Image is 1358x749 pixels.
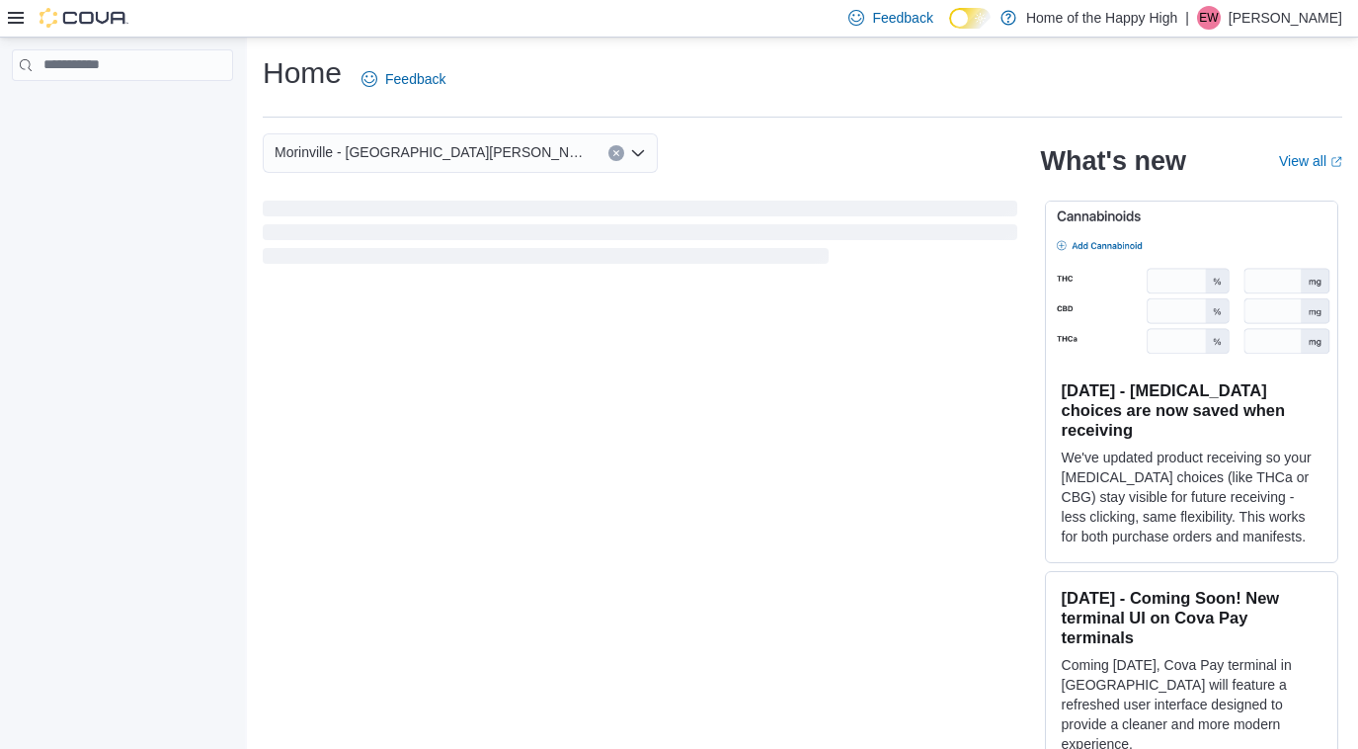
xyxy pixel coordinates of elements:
button: Open list of options [630,145,646,161]
h1: Home [263,53,342,93]
span: Morinville - [GEOGRAPHIC_DATA][PERSON_NAME] - [GEOGRAPHIC_DATA] [275,140,589,164]
a: View allExternal link [1279,153,1342,169]
span: Feedback [872,8,932,28]
h3: [DATE] - [MEDICAL_DATA] choices are now saved when receiving [1062,380,1321,440]
p: Home of the Happy High [1026,6,1177,30]
span: Feedback [385,69,445,89]
p: | [1185,6,1189,30]
nav: Complex example [12,85,233,132]
span: Loading [263,205,1017,268]
h2: What's new [1041,145,1186,177]
p: We've updated product receiving so your [MEDICAL_DATA] choices (like THCa or CBG) stay visible fo... [1062,448,1321,546]
div: Erynn Watson [1197,6,1221,30]
svg: External link [1330,156,1342,168]
p: [PERSON_NAME] [1229,6,1342,30]
span: EW [1199,6,1218,30]
input: Dark Mode [949,8,991,29]
img: Cova [40,8,128,28]
h3: [DATE] - Coming Soon! New terminal UI on Cova Pay terminals [1062,588,1321,647]
a: Feedback [354,59,453,99]
span: Dark Mode [949,29,950,30]
button: Clear input [608,145,624,161]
